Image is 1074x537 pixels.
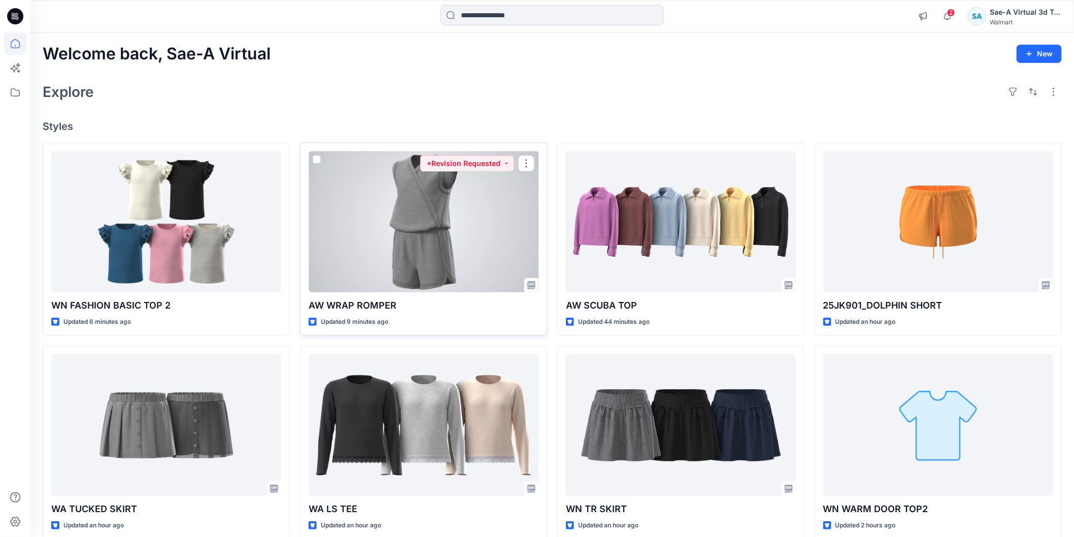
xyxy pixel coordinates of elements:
[823,298,1053,313] p: 25JK901_DOLPHIN SHORT
[321,520,381,531] p: Updated an hour ago
[566,151,796,292] a: AW SCUBA TOP
[947,9,955,17] span: 2
[309,354,539,495] a: WA LS TEE
[990,18,1061,26] div: Walmart
[63,520,124,531] p: Updated an hour ago
[968,7,986,25] div: SA
[309,502,539,516] p: WA LS TEE
[578,520,639,531] p: Updated an hour ago
[823,151,1053,292] a: 25JK901_DOLPHIN SHORT
[578,317,650,327] p: Updated 44 minutes ago
[43,84,94,100] h2: Explore
[835,317,896,327] p: Updated an hour ago
[566,298,796,313] p: AW SCUBA TOP
[990,6,1061,18] div: Sae-A Virtual 3d Team
[43,45,271,63] h2: Welcome back, Sae-A Virtual
[823,354,1053,495] a: WN WARM DOOR TOP2
[51,354,281,495] a: WA TUCKED SKIRT
[51,151,281,292] a: WN FASHION BASIC TOP 2
[823,502,1053,516] p: WN WARM DOOR TOP2
[309,298,539,313] p: AW WRAP ROMPER
[566,502,796,516] p: WN TR SKIRT
[63,317,131,327] p: Updated 6 minutes ago
[51,298,281,313] p: WN FASHION BASIC TOP 2
[1017,45,1062,63] button: New
[51,502,281,516] p: WA TUCKED SKIRT
[309,151,539,292] a: AW WRAP ROMPER
[835,520,896,531] p: Updated 2 hours ago
[43,120,1062,132] h4: Styles
[566,354,796,495] a: WN TR SKIRT
[321,317,388,327] p: Updated 9 minutes ago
